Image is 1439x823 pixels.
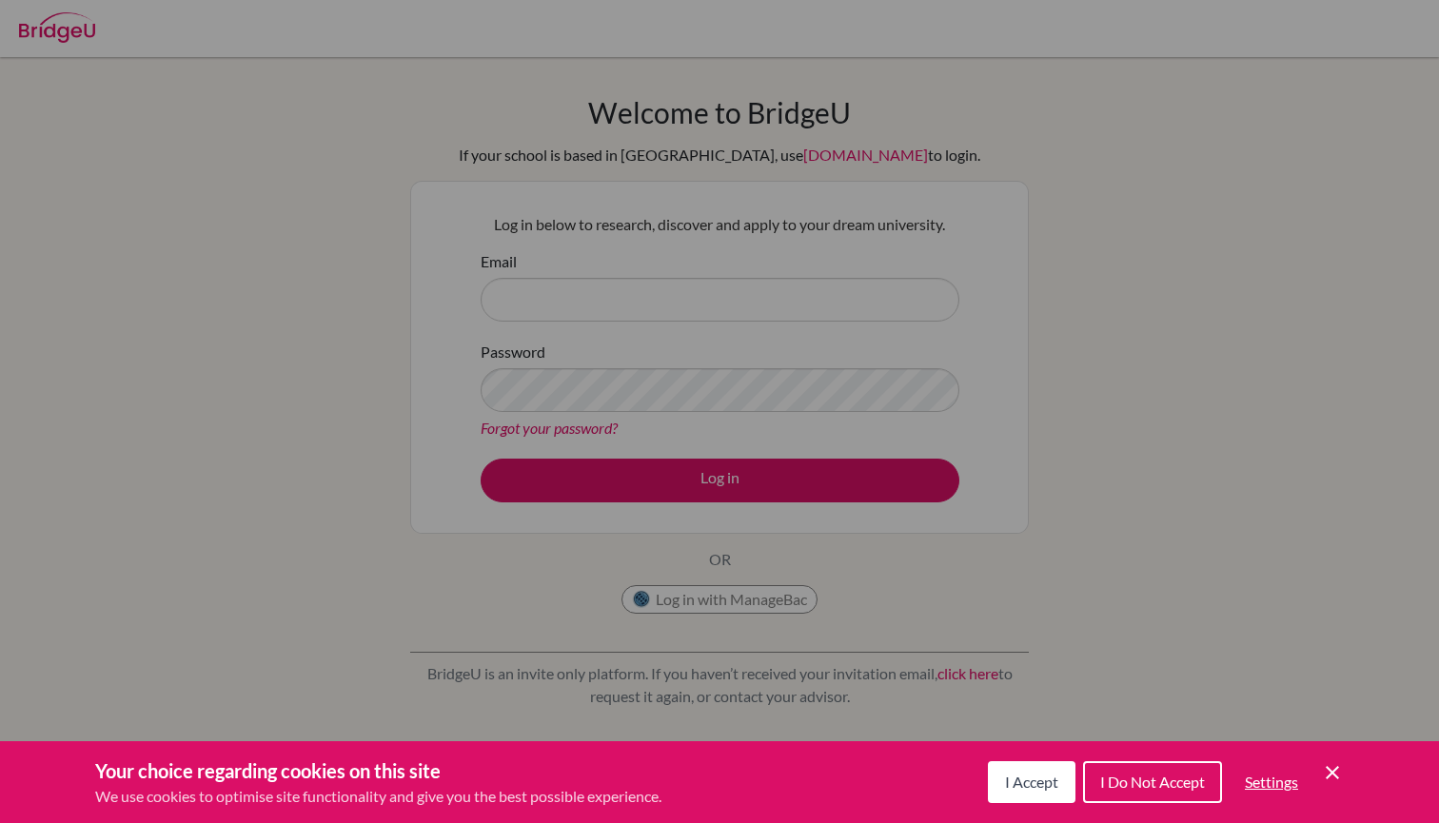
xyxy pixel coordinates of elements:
button: I Do Not Accept [1083,761,1222,803]
p: We use cookies to optimise site functionality and give you the best possible experience. [95,785,661,808]
span: I Do Not Accept [1100,773,1205,791]
button: Settings [1230,763,1313,801]
button: I Accept [988,761,1075,803]
span: Settings [1245,773,1298,791]
button: Save and close [1321,761,1344,784]
h3: Your choice regarding cookies on this site [95,756,661,785]
span: I Accept [1005,773,1058,791]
